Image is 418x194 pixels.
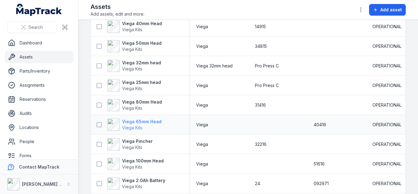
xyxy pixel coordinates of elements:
[369,4,406,16] button: Add asset
[196,63,233,69] span: Viega 32mm head
[380,7,402,13] span: Add asset
[122,79,161,86] strong: Viega 25mm head
[372,102,401,108] span: OPERATIONAL
[16,4,62,16] a: MapTrack
[122,27,142,32] span: Viega Kits
[107,138,153,150] a: Viega PincherViega Kits
[122,119,162,125] strong: Viega 65mm Head
[122,105,142,111] span: Viega Kits
[122,60,161,66] strong: Viega 32mm head
[255,43,267,49] span: 34815
[107,40,162,52] a: Viega 50mm HeadViega Kits
[196,43,208,49] span: Viega
[372,43,401,49] span: OPERATIONAL
[5,107,73,120] a: Audits
[372,181,401,187] span: OPERATIONAL
[122,145,142,150] span: Viega Kits
[255,181,260,187] span: 24
[107,79,161,92] a: Viega 25mm headViega Kits
[314,181,329,187] span: 092971
[255,24,266,30] span: 14915
[19,164,59,169] strong: Contact MapTrack
[5,93,73,105] a: Reservations
[255,63,279,69] span: Pro Press C
[122,47,142,52] span: Viega Kits
[122,177,165,184] strong: Viega 2.0Ah Battery
[255,82,279,89] span: Pro Press C
[196,181,208,187] span: Viega
[122,21,162,27] strong: Viega 40mm Head
[122,125,142,130] span: Viega Kits
[372,24,401,30] span: OPERATIONAL
[372,82,401,89] span: OPERATIONAL
[196,82,208,89] span: Viega
[91,11,144,17] span: Add assets, edit and more.
[5,51,73,63] a: Assets
[122,158,164,164] strong: Viega 100mm Head
[255,141,267,147] span: 32216
[107,99,162,111] a: Viega 80mm HeadViega Kits
[5,135,73,148] a: People
[122,99,162,105] strong: Viega 80mm Head
[196,122,208,128] span: Viega
[22,181,65,187] strong: [PERSON_NAME] Air
[122,66,142,71] span: Viega Kits
[372,63,401,69] span: OPERATIONAL
[314,122,326,128] span: 40416
[196,141,208,147] span: Viega
[122,40,162,46] strong: Viega 50mm Head
[107,177,165,190] a: Viega 2.0Ah BatteryViega Kits
[107,158,164,170] a: Viega 100mm HeadViega Kits
[107,60,161,72] a: Viega 32mm headViega Kits
[91,2,144,11] h2: Assets
[5,121,73,134] a: Locations
[122,138,153,144] strong: Viega Pincher
[255,102,266,108] span: 31416
[7,21,57,33] button: Search
[196,161,208,167] span: Viega
[107,21,162,33] a: Viega 40mm HeadViega Kits
[122,184,142,189] span: Viega Kits
[107,119,162,131] a: Viega 65mm HeadViega Kits
[196,102,208,108] span: Viega
[5,150,73,162] a: Forms
[5,37,73,49] a: Dashboard
[122,86,142,91] span: Viega Kits
[5,65,73,77] a: Parts/Inventory
[372,122,401,128] span: OPERATIONAL
[372,141,401,147] span: OPERATIONAL
[372,161,401,167] span: OPERATIONAL
[28,24,43,30] span: Search
[314,161,325,167] span: 51616
[5,79,73,91] a: Assignments
[196,24,208,30] span: Viega
[122,164,142,169] span: Viega Kits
